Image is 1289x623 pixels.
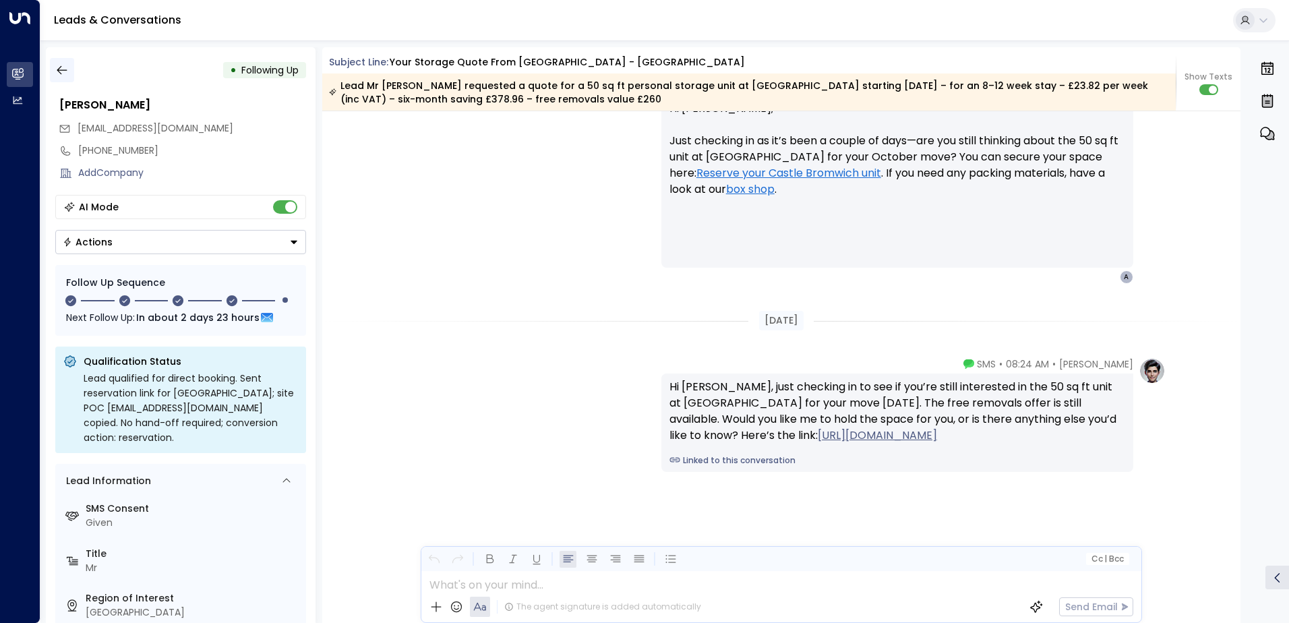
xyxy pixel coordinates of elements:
div: Lead qualified for direct booking. Sent reservation link for [GEOGRAPHIC_DATA]; site POC [EMAIL_A... [84,371,298,445]
span: • [999,357,1002,371]
div: Lead Mr [PERSON_NAME] requested a quote for a 50 sq ft personal storage unit at [GEOGRAPHIC_DATA]... [329,79,1168,106]
div: Actions [63,236,113,248]
a: box shop [726,181,775,198]
div: Lead Information [61,474,151,488]
a: [URL][DOMAIN_NAME] [818,427,937,444]
span: Subject Line: [329,55,388,69]
label: Title [86,547,301,561]
label: Region of Interest [86,591,301,605]
div: Hi [PERSON_NAME], just checking in to see if you’re still interested in the 50 sq ft unit at [GEO... [669,379,1125,444]
div: Given [86,516,301,530]
span: ashleypford@gmail.com [78,121,233,136]
span: [EMAIL_ADDRESS][DOMAIN_NAME] [78,121,233,135]
div: [GEOGRAPHIC_DATA] [86,605,301,620]
div: AddCompany [78,166,306,180]
div: [PHONE_NUMBER] [78,144,306,158]
div: Mr [86,561,301,575]
div: [DATE] [759,311,804,330]
span: Show Texts [1185,71,1232,83]
label: SMS Consent [86,502,301,516]
span: | [1104,554,1107,564]
button: Redo [449,551,466,568]
p: Hi [PERSON_NAME], Just checking in as it’s been a couple of days—are you still thinking about the... [669,100,1125,214]
button: Actions [55,230,306,254]
span: Following Up [241,63,299,77]
div: Next Follow Up: [66,310,295,325]
img: profile-logo.png [1139,357,1166,384]
div: Your storage quote from [GEOGRAPHIC_DATA] - [GEOGRAPHIC_DATA] [390,55,745,69]
div: The agent signature is added automatically [504,601,701,613]
div: Follow Up Sequence [66,276,295,290]
p: Qualification Status [84,355,298,368]
span: [PERSON_NAME] [1059,357,1133,371]
span: In about 2 days 23 hours [136,310,260,325]
div: AI Mode [79,200,119,214]
div: Button group with a nested menu [55,230,306,254]
span: 08:24 AM [1006,357,1049,371]
div: A [1120,270,1133,284]
button: Undo [425,551,442,568]
span: SMS [977,357,996,371]
div: [PERSON_NAME] [59,97,306,113]
a: Leads & Conversations [54,12,181,28]
span: • [1052,357,1056,371]
a: Reserve your Castle Bromwich unit [696,165,881,181]
div: • [230,58,237,82]
a: Linked to this conversation [669,454,1125,467]
span: Cc Bcc [1091,554,1123,564]
button: Cc|Bcc [1085,553,1129,566]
